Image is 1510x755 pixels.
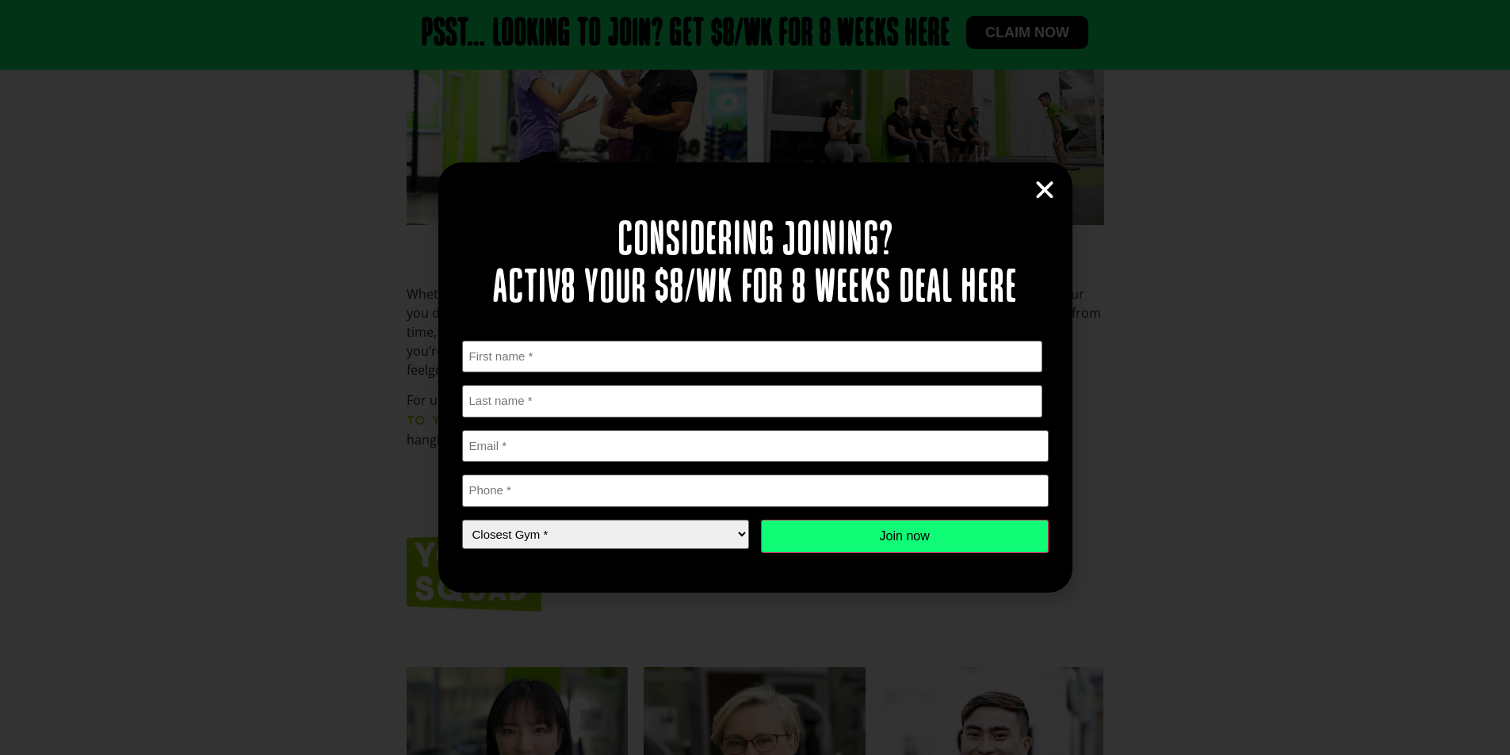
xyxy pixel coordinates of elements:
[462,218,1049,313] h2: Considering joining? Activ8 your $8/wk for 8 weeks deal here
[462,430,1049,463] input: Email *
[462,385,1043,418] input: Last name *
[1033,178,1057,202] a: Close
[462,341,1043,373] input: First name *
[761,520,1049,553] input: Join now
[462,475,1049,507] input: Phone *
